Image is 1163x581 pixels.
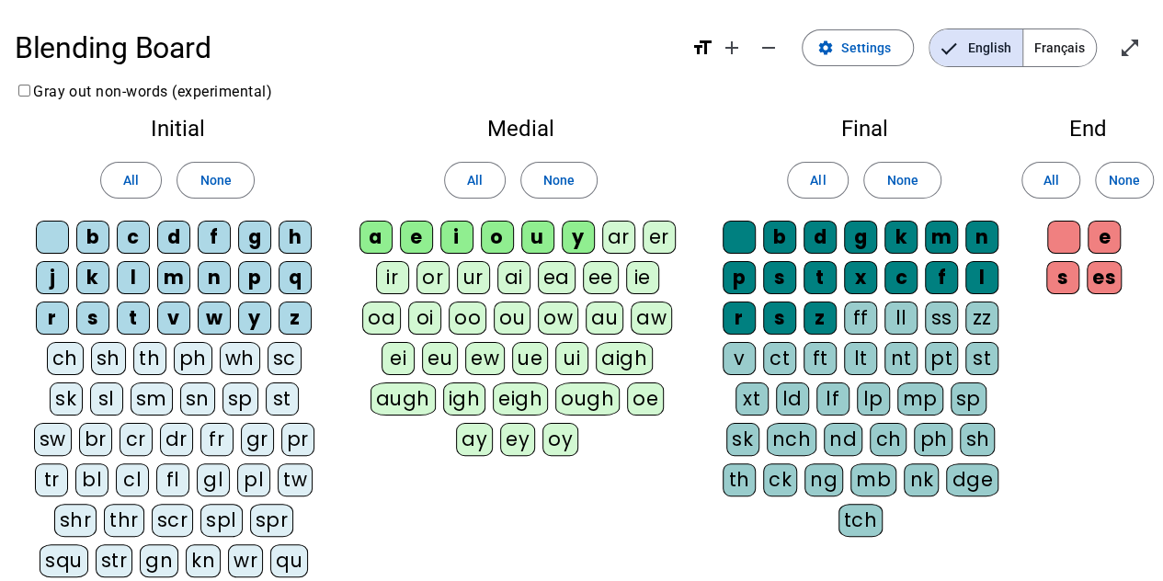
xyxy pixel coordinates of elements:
[965,261,998,294] div: l
[76,221,109,254] div: b
[36,261,69,294] div: j
[422,342,458,375] div: eu
[841,37,891,59] span: Settings
[91,342,126,375] div: sh
[929,28,1097,67] mat-button-toggle-group: Language selection
[816,382,849,416] div: lf
[1042,118,1134,140] h2: End
[925,221,958,254] div: m
[763,463,797,496] div: ck
[602,221,635,254] div: ar
[497,261,530,294] div: ai
[198,221,231,254] div: f
[152,504,194,537] div: scr
[884,221,918,254] div: k
[857,382,890,416] div: lp
[355,118,687,140] h2: Medial
[538,302,578,335] div: ow
[586,302,623,335] div: au
[481,221,514,254] div: o
[75,463,108,496] div: bl
[735,382,769,416] div: xt
[156,463,189,496] div: fl
[54,504,97,537] div: shr
[1109,169,1140,191] span: None
[457,261,490,294] div: ur
[1112,29,1148,66] button: Enter full screen
[810,169,826,191] span: All
[763,302,796,335] div: s
[596,342,653,375] div: aigh
[1046,261,1079,294] div: s
[776,382,809,416] div: ld
[117,261,150,294] div: l
[713,29,750,66] button: Increase font size
[691,37,713,59] mat-icon: format_size
[200,504,243,537] div: spl
[951,382,986,416] div: sp
[186,544,221,577] div: kn
[1095,162,1154,199] button: None
[47,342,84,375] div: ch
[449,302,486,335] div: oo
[116,463,149,496] div: cl
[279,221,312,254] div: h
[36,302,69,335] div: r
[157,261,190,294] div: m
[723,302,756,335] div: r
[34,423,72,456] div: sw
[824,423,862,456] div: nd
[850,463,896,496] div: mb
[123,169,139,191] span: All
[371,382,436,416] div: augh
[844,221,877,254] div: g
[960,423,995,456] div: sh
[1088,221,1121,254] div: e
[104,504,144,537] div: thr
[465,342,505,375] div: ew
[250,504,294,537] div: spr
[716,118,1012,140] h2: Final
[174,342,212,375] div: ph
[804,463,843,496] div: ng
[583,261,619,294] div: ee
[520,162,598,199] button: None
[416,261,450,294] div: or
[844,261,877,294] div: x
[117,302,150,335] div: t
[76,302,109,335] div: s
[443,382,486,416] div: igh
[884,342,918,375] div: nt
[120,423,153,456] div: cr
[100,162,162,199] button: All
[723,261,756,294] div: p
[382,342,415,375] div: ei
[198,261,231,294] div: n
[1119,37,1141,59] mat-icon: open_in_full
[1043,169,1058,191] span: All
[844,342,877,375] div: lt
[50,382,83,416] div: sk
[359,221,393,254] div: a
[456,423,493,456] div: ay
[222,382,258,416] div: sp
[160,423,193,456] div: dr
[238,261,271,294] div: p
[1023,29,1096,66] span: Français
[555,382,620,416] div: ough
[278,463,313,496] div: tw
[76,261,109,294] div: k
[886,169,918,191] span: None
[228,544,263,577] div: wr
[767,423,817,456] div: nch
[897,382,943,416] div: mp
[408,302,441,335] div: oi
[758,37,780,59] mat-icon: remove
[268,342,302,375] div: sc
[626,261,659,294] div: ie
[157,221,190,254] div: d
[131,382,173,416] div: sm
[500,423,535,456] div: ey
[723,342,756,375] div: v
[197,463,230,496] div: gl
